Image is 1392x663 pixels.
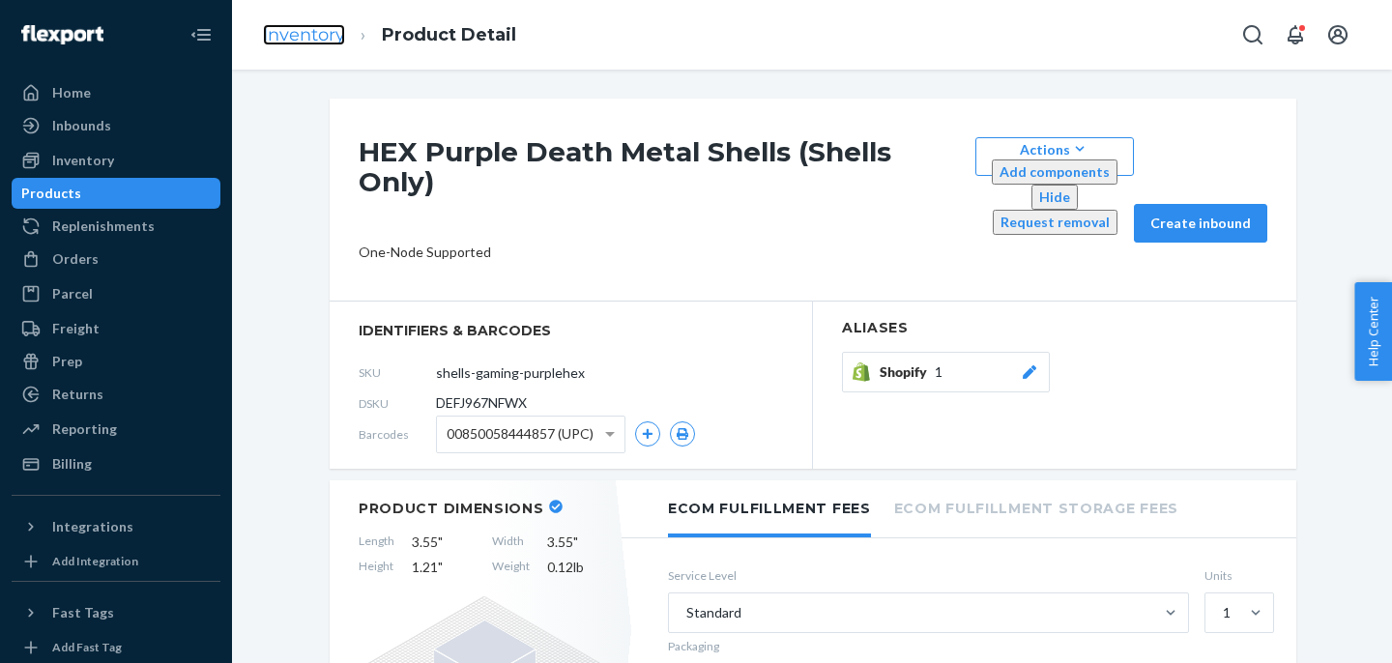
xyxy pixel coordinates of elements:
a: Returns [12,379,220,410]
button: Open notifications [1276,15,1315,54]
span: 0.12 lb [547,558,610,577]
a: Prep [12,346,220,377]
button: Hide [1031,185,1078,210]
label: Units [1204,567,1267,584]
div: Parcel [52,284,93,303]
a: Product Detail [382,24,516,45]
span: " [438,559,443,575]
div: Inventory [52,151,114,170]
div: Freight [52,319,100,338]
a: Inventory [12,145,220,176]
div: Inbounds [52,116,111,135]
span: " [573,533,578,550]
div: Home [52,83,91,102]
a: Freight [12,313,220,344]
span: Add components [1000,163,1110,180]
div: One-Node Supported [359,243,1267,262]
button: Shopify1 [842,352,1050,392]
ol: breadcrumbs [247,7,532,64]
label: Service Level [668,567,1189,584]
li: Ecom Fulfillment Storage Fees [894,480,1178,533]
button: Help Center [1354,282,1392,381]
div: Replenishments [52,216,155,236]
div: Reporting [52,419,117,439]
span: Weight [492,558,530,577]
span: Hide [1039,188,1070,205]
button: ActionsAdd componentsHideRequest removal [975,137,1134,176]
span: 3.55 [547,533,610,552]
div: Products [21,184,81,203]
div: Standard [686,603,741,622]
input: Standard [684,603,686,622]
button: Fast Tags [12,597,220,628]
button: Integrations [12,511,220,542]
div: Billing [52,454,92,474]
span: Barcodes [359,426,436,443]
a: Add Fast Tag [12,636,220,659]
button: Add components [992,159,1117,185]
span: Support [41,14,110,31]
span: 1 [935,362,942,382]
span: identifiers & barcodes [359,321,783,340]
p: Packaging [668,638,1267,654]
a: Reporting [12,414,220,445]
span: DEFJ967NFWX [436,393,527,413]
div: Add Fast Tag [52,639,122,655]
button: Create inbound [1134,204,1267,243]
a: Products [12,178,220,209]
div: Add Integration [52,553,138,569]
h2: Product Dimensions [359,500,544,517]
span: 00850058444857 (UPC) [447,418,594,450]
span: 3.55 [412,533,475,552]
span: Width [492,533,530,552]
div: Returns [52,385,103,404]
button: Request removal [993,210,1117,235]
input: 1 [1221,603,1223,622]
h2: Aliases [842,321,1267,335]
div: Prep [52,352,82,371]
a: Inventory [263,24,345,45]
div: Orders [52,249,99,269]
button: Open account menu [1319,15,1357,54]
span: " [438,533,443,550]
span: SKU [359,364,436,381]
span: 1.21 [412,558,475,577]
a: Inbounds [12,110,220,141]
button: Open Search Box [1233,15,1272,54]
span: DSKU [359,395,436,412]
div: Integrations [52,517,133,536]
a: Orders [12,244,220,274]
button: Close Navigation [182,15,220,54]
h1: HEX Purple Death Metal Shells (Shells Only) [359,137,966,243]
span: Request removal [1000,214,1110,230]
div: 1 [1223,603,1231,622]
div: Fast Tags [52,603,114,622]
a: Home [12,77,220,108]
a: Billing [12,448,220,479]
span: Length [359,533,394,552]
li: Ecom Fulfillment Fees [668,480,871,537]
a: Add Integration [12,550,220,573]
a: Parcel [12,278,220,309]
a: Replenishments [12,211,220,242]
span: Height [359,558,394,577]
span: Shopify [880,362,935,382]
img: Flexport logo [21,25,103,44]
div: Actions [992,139,1117,159]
